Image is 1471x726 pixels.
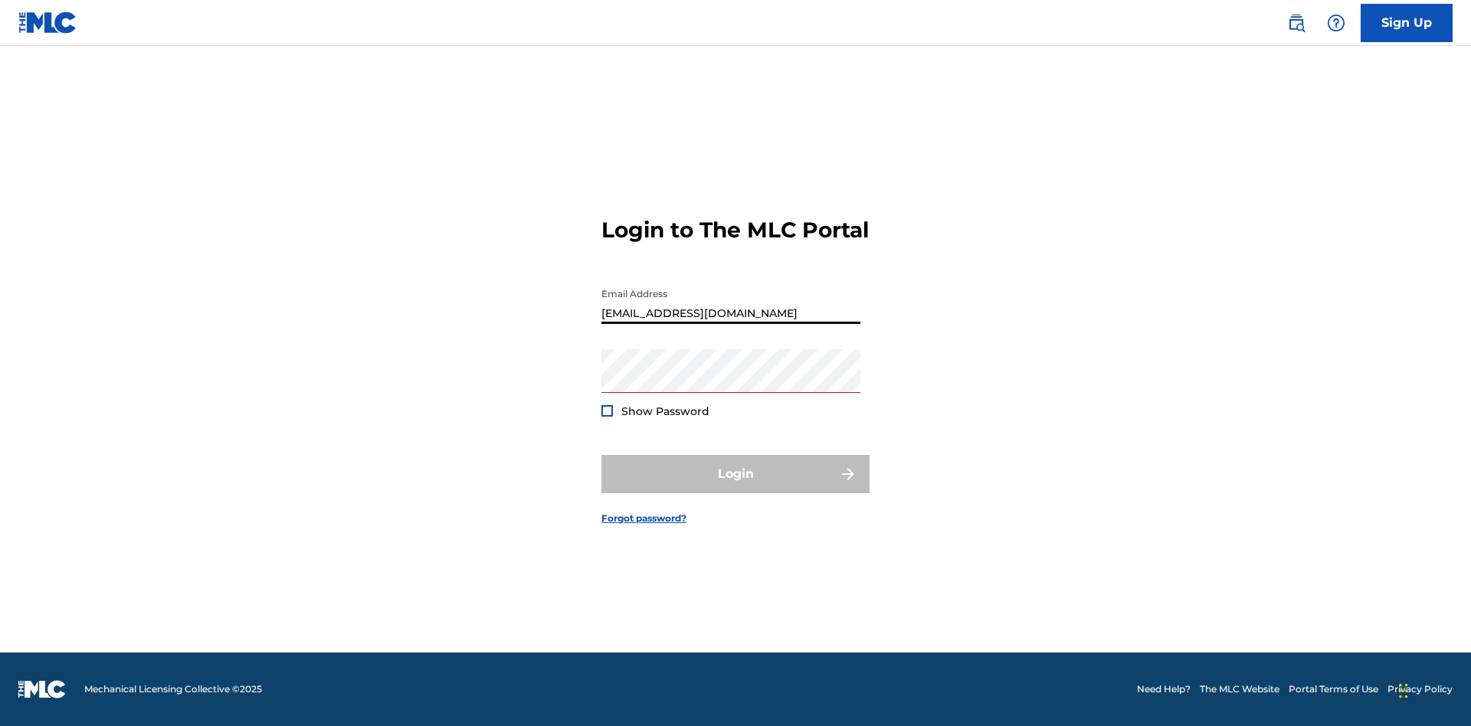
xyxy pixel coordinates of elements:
[18,680,66,698] img: logo
[1387,682,1453,696] a: Privacy Policy
[601,512,686,525] a: Forgot password?
[1137,682,1191,696] a: Need Help?
[18,11,77,34] img: MLC Logo
[84,682,262,696] span: Mechanical Licensing Collective © 2025
[1321,8,1351,38] div: Help
[1361,4,1453,42] a: Sign Up
[1200,682,1279,696] a: The MLC Website
[1394,652,1471,726] iframe: Chat Widget
[621,404,709,418] span: Show Password
[1281,8,1312,38] a: Public Search
[1287,14,1306,32] img: search
[601,217,869,244] h3: Login to The MLC Portal
[1327,14,1345,32] img: help
[1289,682,1378,696] a: Portal Terms of Use
[1399,668,1408,714] div: Drag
